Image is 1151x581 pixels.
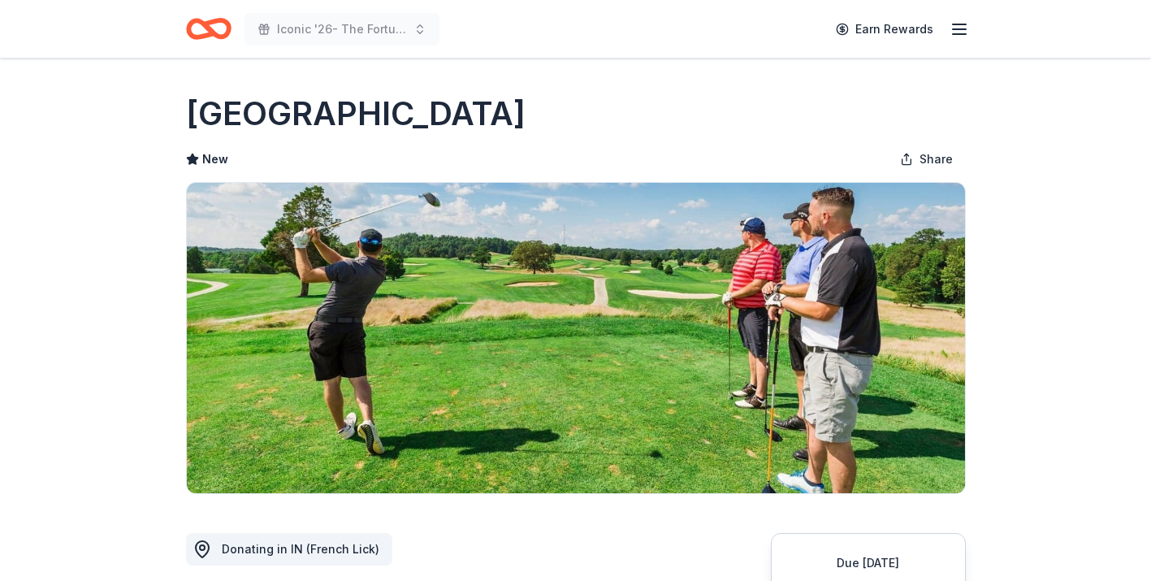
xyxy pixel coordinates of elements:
[791,553,945,573] div: Due [DATE]
[920,150,953,169] span: Share
[887,143,966,176] button: Share
[826,15,943,44] a: Earn Rewards
[277,20,407,39] span: Iconic '26- The Fortune Academy Presents the Roaring 20's
[186,10,231,48] a: Home
[187,183,965,493] img: Image for French Lick Resort
[244,13,439,46] button: Iconic '26- The Fortune Academy Presents the Roaring 20's
[222,542,379,556] span: Donating in IN (French Lick)
[186,91,526,137] h1: [GEOGRAPHIC_DATA]
[202,150,228,169] span: New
